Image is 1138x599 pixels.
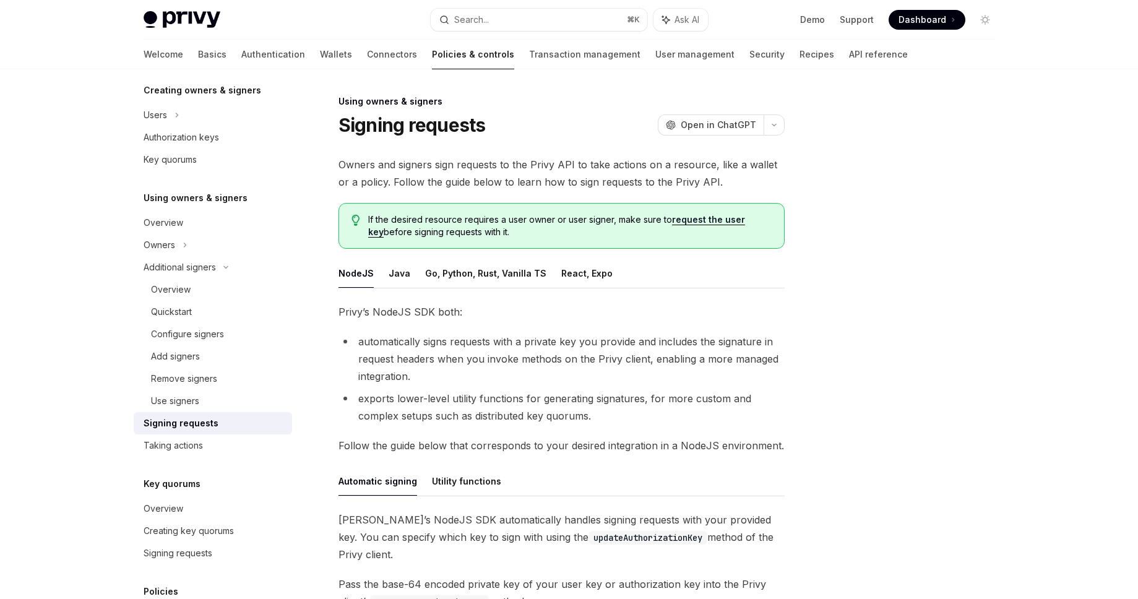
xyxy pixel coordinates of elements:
div: Owners [144,238,175,252]
li: automatically signs requests with a private key you provide and includes the signature in request... [338,333,785,385]
button: Java [389,259,410,288]
div: Configure signers [151,327,224,342]
a: Dashboard [889,10,965,30]
a: Policies & controls [432,40,514,69]
a: Support [840,14,874,26]
div: Signing requests [144,416,218,431]
div: Remove signers [151,371,217,386]
div: Overview [144,501,183,516]
a: API reference [849,40,908,69]
button: Go, Python, Rust, Vanilla TS [425,259,546,288]
span: Open in ChatGPT [681,119,756,131]
div: Search... [454,12,489,27]
div: Key quorums [144,152,197,167]
div: Overview [151,282,191,297]
div: Additional signers [144,260,216,275]
a: Connectors [367,40,417,69]
button: Utility functions [432,467,501,496]
span: Ask AI [675,14,699,26]
div: Quickstart [151,304,192,319]
a: Authentication [241,40,305,69]
button: NodeJS [338,259,374,288]
a: Overview [134,278,292,301]
a: Use signers [134,390,292,412]
a: Add signers [134,345,292,368]
h5: Policies [144,584,178,599]
a: Authorization keys [134,126,292,149]
img: light logo [144,11,220,28]
a: Remove signers [134,368,292,390]
svg: Tip [351,215,360,226]
a: Security [749,40,785,69]
button: React, Expo [561,259,613,288]
div: Creating key quorums [144,524,234,538]
a: Signing requests [134,542,292,564]
a: Welcome [144,40,183,69]
li: exports lower-level utility functions for generating signatures, for more custom and complex setu... [338,390,785,424]
a: User management [655,40,735,69]
a: Recipes [800,40,834,69]
a: Key quorums [134,149,292,171]
div: Overview [144,215,183,230]
h1: Signing requests [338,114,486,136]
div: Signing requests [144,546,212,561]
h5: Key quorums [144,476,200,491]
span: [PERSON_NAME]’s NodeJS SDK automatically handles signing requests with your provided key. You can... [338,511,785,563]
button: Search...⌘K [431,9,647,31]
a: Demo [800,14,825,26]
a: Wallets [320,40,352,69]
a: Taking actions [134,434,292,457]
div: Taking actions [144,438,203,453]
div: Add signers [151,349,200,364]
div: Users [144,108,167,123]
a: Overview [134,212,292,234]
a: Basics [198,40,226,69]
button: Ask AI [653,9,708,31]
div: Use signers [151,394,199,408]
a: Signing requests [134,412,292,434]
span: ⌘ K [627,15,640,25]
a: Transaction management [529,40,640,69]
a: Creating key quorums [134,520,292,542]
span: Dashboard [899,14,946,26]
div: Using owners & signers [338,95,785,108]
span: Privy’s NodeJS SDK both: [338,303,785,321]
span: If the desired resource requires a user owner or user signer, make sure to before signing request... [368,213,771,238]
button: Toggle dark mode [975,10,995,30]
a: Configure signers [134,323,292,345]
h5: Creating owners & signers [144,83,261,98]
button: Open in ChatGPT [658,114,764,136]
span: Owners and signers sign requests to the Privy API to take actions on a resource, like a wallet or... [338,156,785,191]
a: Overview [134,498,292,520]
div: Authorization keys [144,130,219,145]
a: Quickstart [134,301,292,323]
h5: Using owners & signers [144,191,248,205]
button: Automatic signing [338,467,417,496]
span: Follow the guide below that corresponds to your desired integration in a NodeJS environment. [338,437,785,454]
code: updateAuthorizationKey [588,531,707,545]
